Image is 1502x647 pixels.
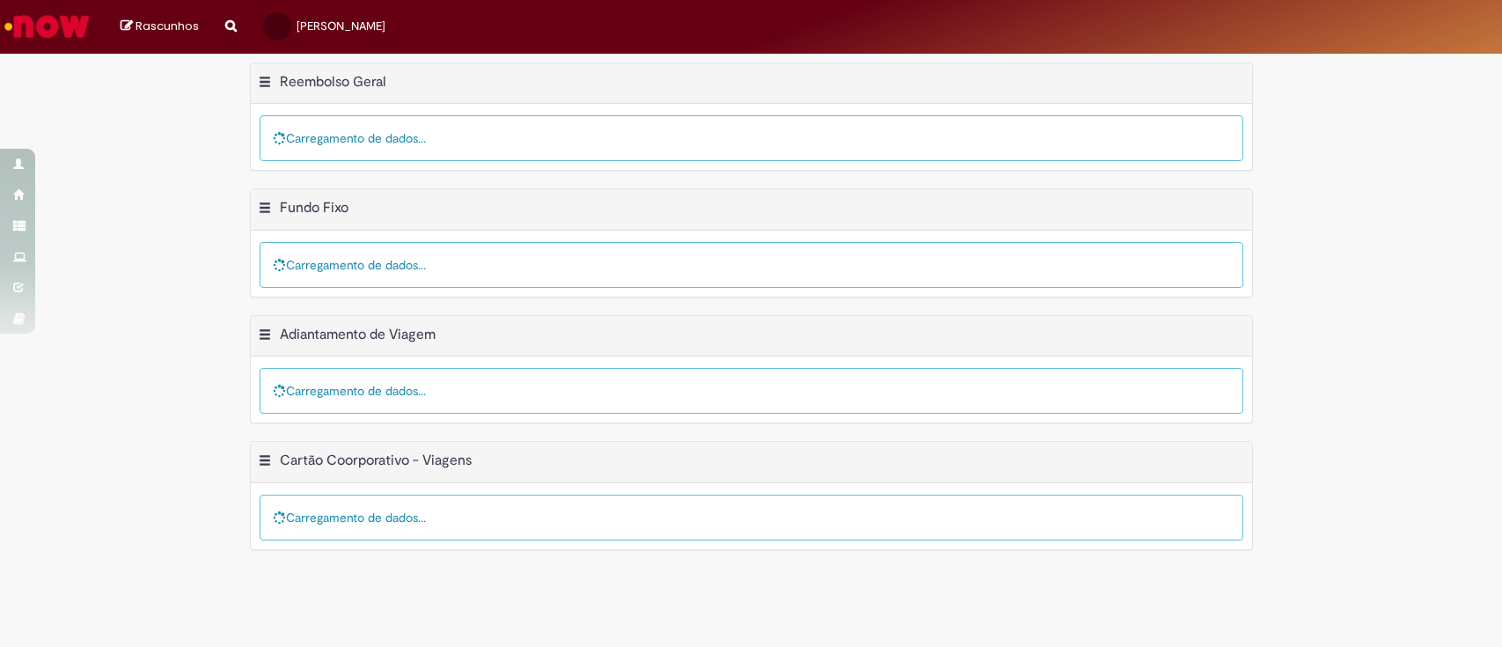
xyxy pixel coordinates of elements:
div: Carregamento de dados... [260,368,1243,414]
h2: Reembolso Geral [280,73,386,91]
button: Fundo Fixo Menu de contexto [258,199,272,222]
div: Carregamento de dados... [260,242,1243,288]
div: Carregamento de dados... [260,115,1243,161]
button: Reembolso Geral Menu de contexto [258,73,272,96]
div: Carregamento de dados... [260,495,1243,540]
h2: Cartão Coorporativo - Viagens [280,452,472,470]
button: Adiantamento de Viagem Menu de contexto [258,326,272,349]
span: [PERSON_NAME] [297,18,385,33]
a: Rascunhos [121,18,199,35]
span: Rascunhos [136,18,199,34]
img: ServiceNow [2,9,92,44]
button: Cartão Coorporativo - Viagens Menu de contexto [258,452,272,474]
h2: Fundo Fixo [280,199,348,217]
h2: Adiantamento de Viagem [280,326,436,343]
